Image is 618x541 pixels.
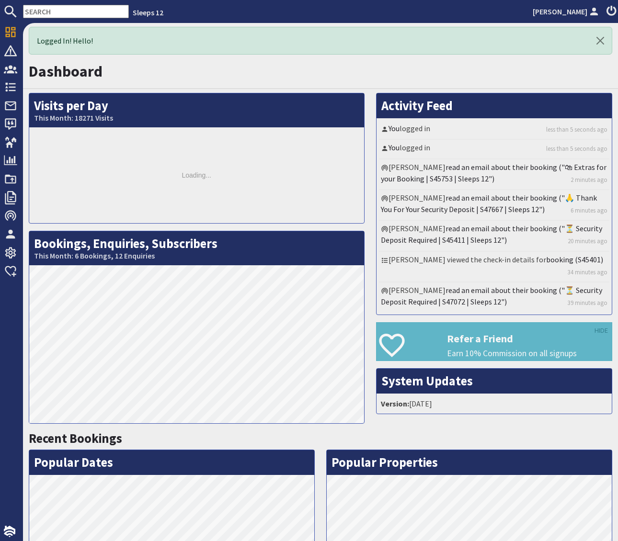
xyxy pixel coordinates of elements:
small: This Month: 6 Bookings, 12 Enquiries [34,251,359,260]
div: Loading... [29,127,364,223]
a: [PERSON_NAME] [533,6,601,17]
li: [PERSON_NAME] [379,282,610,312]
li: [PERSON_NAME] [379,159,610,190]
li: logged in [379,140,610,159]
a: HIDE [595,326,608,336]
a: Dashboard [29,62,103,81]
h2: Popular Properties [327,450,612,475]
a: 39 minutes ago [568,298,607,307]
a: booking (S45401) [546,255,603,264]
a: read an email about their booking ("⏳ Security Deposit Required | S45411 | Sleeps 12") [381,224,602,245]
a: System Updates [381,373,473,389]
small: This Month: 18271 Visits [34,113,359,123]
a: Recent Bookings [29,430,122,446]
a: 6 minutes ago [571,206,607,215]
a: Refer a Friend Earn 10% Commission on all signups [376,322,613,361]
a: You [389,124,400,133]
div: Logged In! Hello! [29,27,612,55]
h2: Bookings, Enquiries, Subscribers [29,231,364,265]
li: [PERSON_NAME] [379,221,610,251]
a: read an email about their booking ("🙏 Thank You For Your Security Deposit | S47667 | Sleeps 12") [381,193,597,214]
a: Activity Feed [381,98,453,113]
li: [DATE] [379,396,610,411]
a: Sleeps 12 [133,8,163,17]
a: 34 minutes ago [568,268,607,277]
a: You [389,143,400,152]
a: read an email about their booking ("🛍 Extras for your Booking | S45753 | Sleeps 12") [381,162,607,183]
a: read an email about their booking ("⏳ Security Deposit Required | S47072 | Sleeps 12") [381,285,602,306]
strong: Version: [381,399,409,408]
li: logged in [379,121,610,140]
a: 2 minutes ago [571,175,607,184]
li: [PERSON_NAME] [379,190,610,221]
a: less than 5 seconds ago [546,144,607,153]
p: Earn 10% Commission on all signups [447,347,612,360]
a: 20 minutes ago [568,237,607,246]
h2: Visits per Day [29,93,364,127]
h3: Refer a Friend [447,332,612,345]
li: [PERSON_NAME] viewed the check-in details for [379,252,610,282]
img: staytech_i_w-64f4e8e9ee0a9c174fd5317b4b171b261742d2d393467e5bdba4413f4f884c10.svg [4,526,15,537]
h2: Popular Dates [29,450,314,475]
input: SEARCH [23,5,129,18]
a: less than 5 seconds ago [546,125,607,134]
